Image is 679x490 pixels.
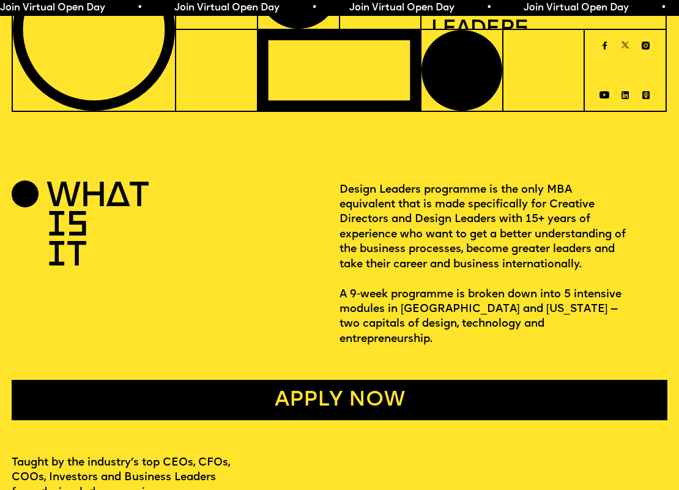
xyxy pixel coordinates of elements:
p: Design Leaders programme is the only MBA equivalent that is made specifically for Creative Direct... [339,183,667,347]
h2: WHAT IS IT [46,183,101,272]
span: • [486,3,491,13]
a: Apply now [12,380,667,420]
span: • [136,3,142,13]
span: • [311,3,317,13]
span: • [661,3,666,13]
span: s [514,18,527,40]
